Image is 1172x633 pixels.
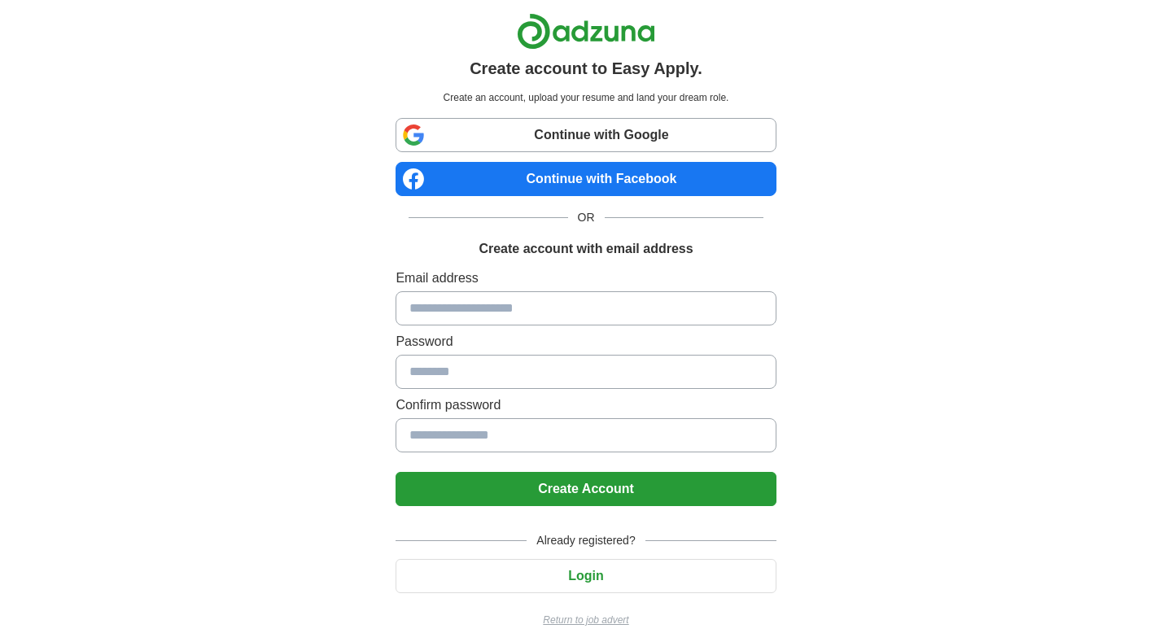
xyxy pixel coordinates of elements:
[396,118,776,152] a: Continue with Google
[399,90,772,105] p: Create an account, upload your resume and land your dream role.
[396,559,776,593] button: Login
[517,13,655,50] img: Adzuna logo
[568,209,605,226] span: OR
[396,268,776,288] label: Email address
[396,569,776,583] a: Login
[396,472,776,506] button: Create Account
[396,613,776,627] a: Return to job advert
[396,332,776,351] label: Password
[527,532,645,549] span: Already registered?
[396,395,776,415] label: Confirm password
[479,239,693,259] h1: Create account with email address
[396,162,776,196] a: Continue with Facebook
[470,56,702,81] h1: Create account to Easy Apply.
